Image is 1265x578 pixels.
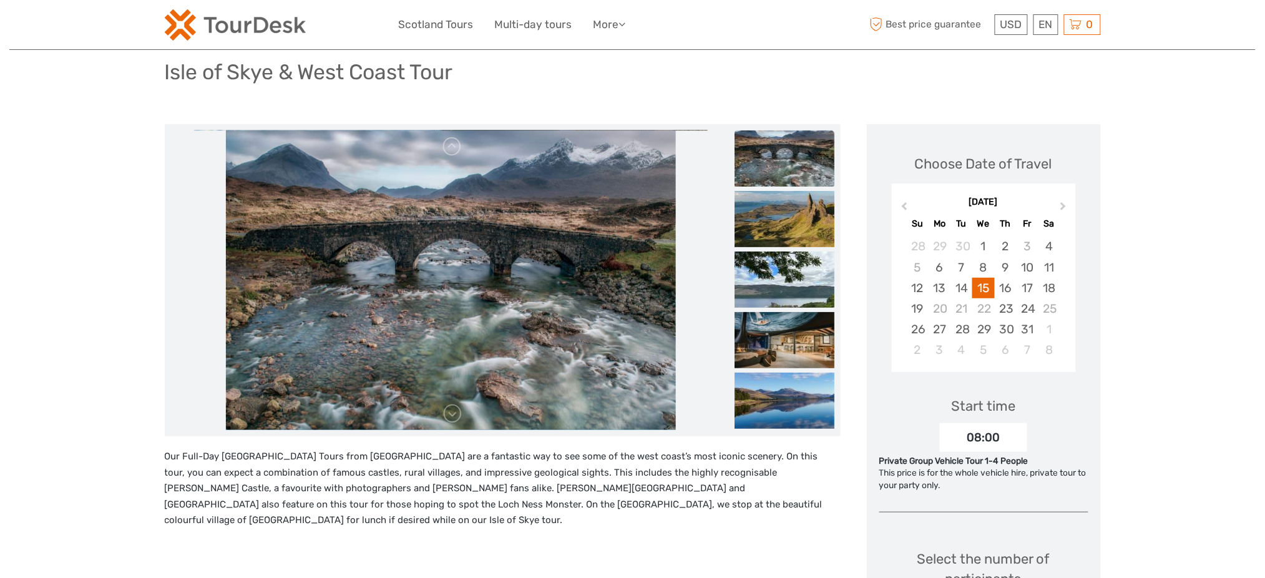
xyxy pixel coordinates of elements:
button: Next Month [1055,199,1075,219]
div: Choose Thursday, October 9th, 2025 [995,257,1017,278]
div: Choose Thursday, October 16th, 2025 [995,278,1017,298]
div: Choose Wednesday, October 15th, 2025 [972,278,994,298]
div: 08:00 [940,423,1027,452]
div: Choose Monday, October 6th, 2025 [929,257,950,278]
div: Choose Tuesday, October 28th, 2025 [950,319,972,340]
div: Choose Saturday, October 18th, 2025 [1038,278,1060,298]
div: Choose Friday, October 24th, 2025 [1017,298,1038,319]
a: Scotland Tours [399,16,474,34]
div: Choose Saturday, November 1st, 2025 [1038,319,1060,340]
span: USD [1000,18,1022,31]
p: We're away right now. Please check back later! [17,22,141,32]
div: Su [907,215,929,232]
div: Choose Wednesday, October 8th, 2025 [972,257,994,278]
div: Choose Friday, October 17th, 2025 [1017,278,1038,298]
div: Choose Thursday, October 23rd, 2025 [995,298,1017,319]
img: e898f1e65dcb4fbbb664fecea0d45cd5_main_slider.jpeg [226,130,675,430]
div: This price is for the whole vehicle hire, private tour to your party only. [879,467,1088,491]
div: Mo [929,215,950,232]
div: Fr [1017,215,1038,232]
div: Not available Wednesday, October 22nd, 2025 [972,298,994,319]
div: Choose Monday, October 27th, 2025 [929,319,950,340]
div: Choose Sunday, September 28th, 2025 [907,236,929,257]
div: Private Group Vehicle Tour 1-4 People [879,455,1088,468]
div: Choose Monday, October 13th, 2025 [929,278,950,298]
img: e898f1e65dcb4fbbb664fecea0d45cd5_slider_thumbnail.jpeg [735,130,834,187]
img: 5f5375481521459993fa1846b3662ddf_slider_thumbnail.jpeg [735,191,834,247]
button: Previous Month [893,199,913,219]
div: Sa [1038,215,1060,232]
div: Choose Thursday, November 6th, 2025 [995,340,1017,360]
div: Choose Saturday, October 11th, 2025 [1038,257,1060,278]
div: Choose Wednesday, November 5th, 2025 [972,340,994,360]
div: Tu [950,215,972,232]
div: Start time [952,396,1016,416]
p: Our Full-Day [GEOGRAPHIC_DATA] Tours from [GEOGRAPHIC_DATA] are a fantastic way to see some of th... [165,449,841,529]
div: Choose Friday, October 10th, 2025 [1017,257,1038,278]
div: Choose Sunday, October 19th, 2025 [907,298,929,319]
div: Choose Date of Travel [915,154,1052,174]
a: More [593,16,626,34]
div: Not available Monday, October 20th, 2025 [929,298,950,319]
div: Choose Saturday, October 4th, 2025 [1038,236,1060,257]
div: Choose Sunday, October 12th, 2025 [907,278,929,298]
button: Open LiveChat chat widget [144,19,159,34]
a: Multi-day tours [495,16,572,34]
div: Choose Wednesday, October 29th, 2025 [972,319,994,340]
img: 2254-3441b4b5-4e5f-4d00-b396-31f1d84a6ebf_logo_small.png [165,9,306,41]
div: Not available Sunday, October 5th, 2025 [907,257,929,278]
div: Choose Wednesday, October 1st, 2025 [972,236,994,257]
div: [DATE] [892,196,1076,209]
div: Th [995,215,1017,232]
div: Not available Tuesday, October 21st, 2025 [950,298,972,319]
img: 28a5215c36f74eefa266c363fe007a5a_slider_thumbnail.jpeg [735,312,834,368]
div: Choose Tuesday, September 30th, 2025 [950,236,972,257]
div: EN [1033,14,1058,35]
div: Choose Tuesday, November 4th, 2025 [950,340,972,360]
div: Not available Saturday, October 25th, 2025 [1038,298,1060,319]
div: month 2025-10 [896,236,1072,360]
div: Choose Tuesday, October 14th, 2025 [950,278,972,298]
div: Choose Monday, September 29th, 2025 [929,236,950,257]
h1: Isle of Skye & West Coast Tour [165,59,453,85]
div: Choose Friday, October 31st, 2025 [1017,319,1038,340]
div: Not available Friday, October 3rd, 2025 [1017,236,1038,257]
img: 7bdba8e7abf545b6ae9c00007614c72f_slider_thumbnail.jpeg [735,252,834,308]
div: Choose Thursday, October 30th, 2025 [995,319,1017,340]
div: Choose Thursday, October 2nd, 2025 [995,236,1017,257]
div: Choose Tuesday, October 7th, 2025 [950,257,972,278]
span: Best price guarantee [867,14,992,35]
span: 0 [1085,18,1095,31]
div: Choose Friday, November 7th, 2025 [1017,340,1038,360]
div: We [972,215,994,232]
div: Choose Sunday, November 2nd, 2025 [907,340,929,360]
div: Choose Saturday, November 8th, 2025 [1038,340,1060,360]
img: 6230eb30bd834fe781bab9db17d53d73_slider_thumbnail.jpeg [735,373,834,429]
div: Choose Monday, November 3rd, 2025 [929,340,950,360]
div: Choose Sunday, October 26th, 2025 [907,319,929,340]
